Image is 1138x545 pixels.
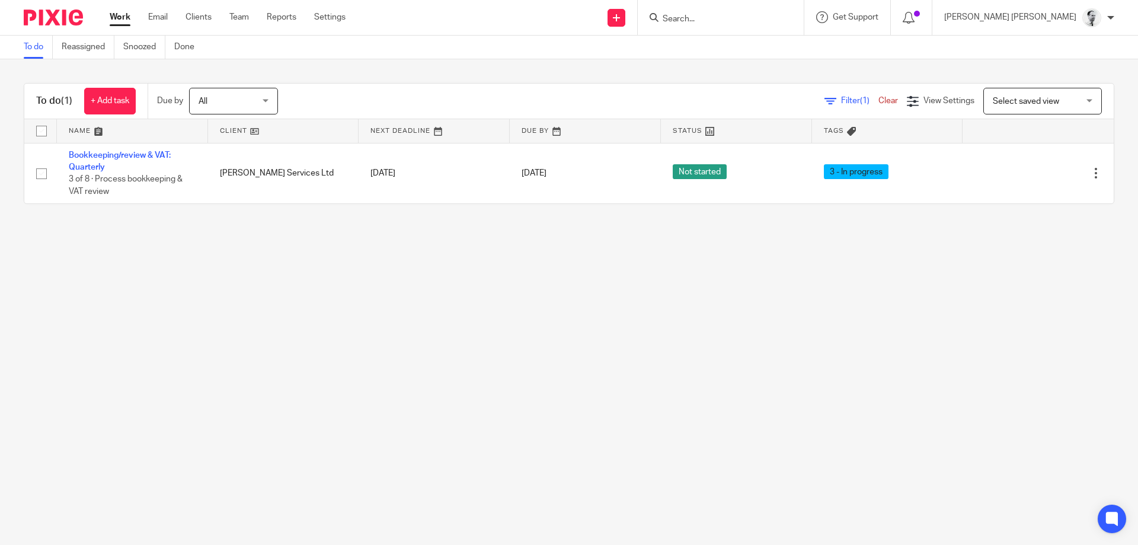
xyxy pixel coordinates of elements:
td: [PERSON_NAME] Services Ltd [208,143,359,203]
img: Pixie [24,9,83,26]
span: (1) [61,96,72,106]
p: [PERSON_NAME] [PERSON_NAME] [944,11,1076,23]
span: Filter [841,97,878,105]
a: Snoozed [123,36,165,59]
a: + Add task [84,88,136,114]
span: (1) [860,97,870,105]
a: Work [110,11,130,23]
span: 3 of 8 · Process bookkeeping & VAT review [69,175,183,196]
h1: To do [36,95,72,107]
span: All [199,97,207,106]
img: Mass_2025.jpg [1082,8,1101,27]
a: Clients [186,11,212,23]
a: Email [148,11,168,23]
td: [DATE] [359,143,510,203]
a: Bookkeeping/review & VAT: Quarterly [69,151,171,171]
span: Tags [824,128,844,134]
span: Get Support [833,13,878,21]
a: Done [174,36,203,59]
a: Team [229,11,249,23]
a: Reassigned [62,36,114,59]
p: Due by [157,95,183,107]
input: Search [661,14,768,25]
a: Reports [267,11,296,23]
span: Select saved view [993,97,1059,106]
span: 3 - In progress [824,164,888,179]
span: View Settings [923,97,974,105]
a: To do [24,36,53,59]
span: [DATE] [522,169,546,177]
a: Clear [878,97,898,105]
span: Not started [673,164,727,179]
a: Settings [314,11,346,23]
